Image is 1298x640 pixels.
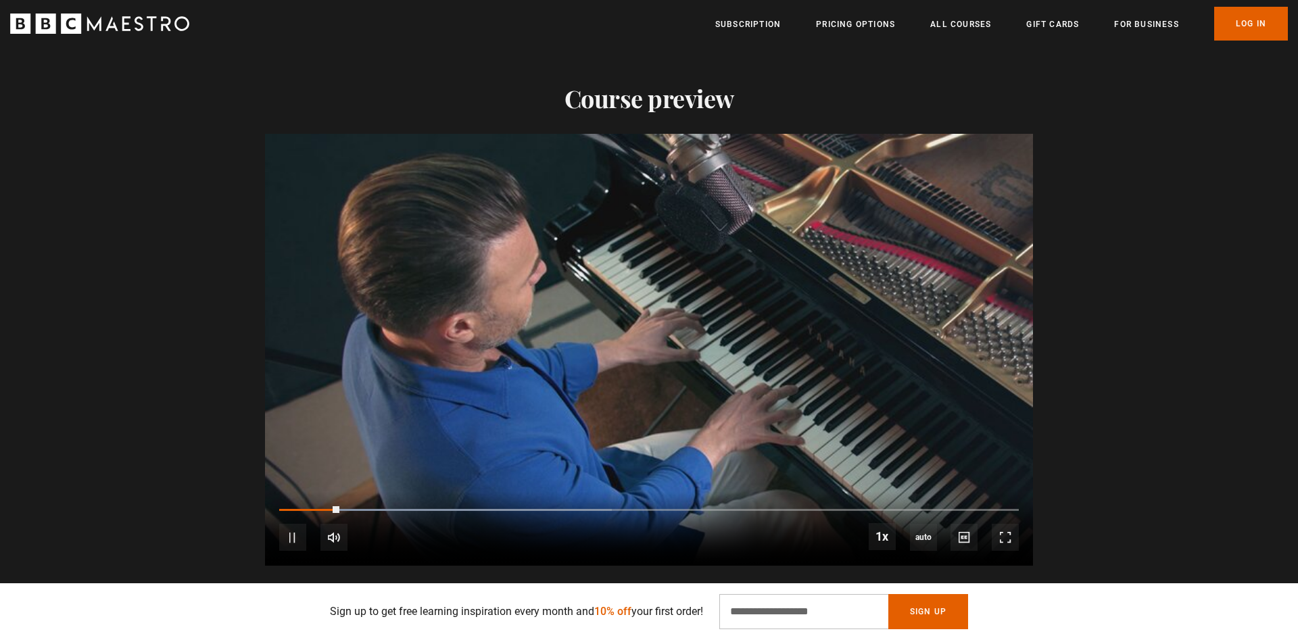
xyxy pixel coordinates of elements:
[930,18,991,31] a: All Courses
[910,524,937,551] div: Current quality: 720p
[265,134,1033,566] video-js: Video Player
[715,18,781,31] a: Subscription
[910,524,937,551] span: auto
[888,594,968,629] button: Sign Up
[320,524,347,551] button: Mute
[715,7,1288,41] nav: Primary
[992,524,1019,551] button: Fullscreen
[279,509,1019,512] div: Progress Bar
[869,523,896,550] button: Playback Rate
[265,84,1033,112] h2: Course preview
[1026,18,1079,31] a: Gift Cards
[1114,18,1178,31] a: For business
[330,604,703,620] p: Sign up to get free learning inspiration every month and your first order!
[816,18,895,31] a: Pricing Options
[10,14,189,34] svg: BBC Maestro
[594,605,631,618] span: 10% off
[1214,7,1288,41] a: Log In
[279,524,306,551] button: Pause
[951,524,978,551] button: Captions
